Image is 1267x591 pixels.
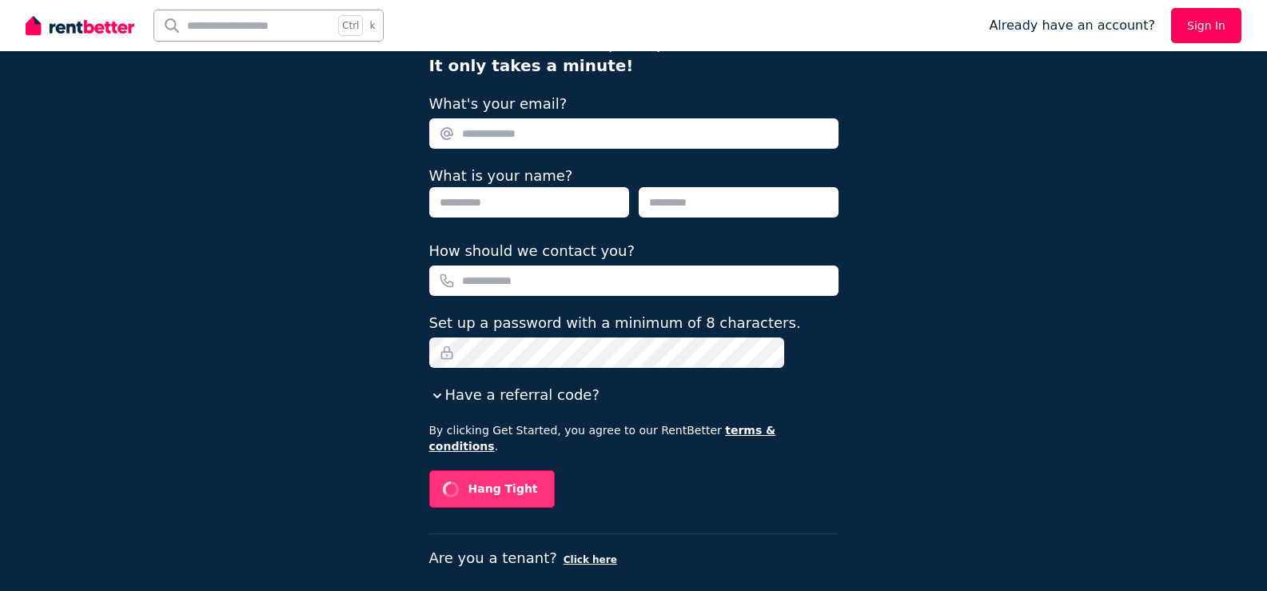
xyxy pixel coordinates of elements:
[564,553,617,566] button: Click here
[468,482,538,495] span: Hang Tight
[369,19,375,32] span: k
[429,167,573,184] label: What is your name?
[429,56,634,75] b: It only takes a minute!
[1171,8,1241,43] a: Sign In
[429,240,635,262] label: How should we contact you?
[989,16,1155,35] span: Already have an account?
[429,384,600,406] button: Have a referral code?
[429,470,555,508] button: Hang Tight
[429,312,801,334] label: Set up a password with a minimum of 8 characters.
[429,422,839,454] p: By clicking Get Started, you agree to our RentBetter .
[429,547,839,569] p: Are you a tenant?
[338,15,363,36] span: Ctrl
[429,93,568,115] label: What's your email?
[26,14,134,38] img: RentBetter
